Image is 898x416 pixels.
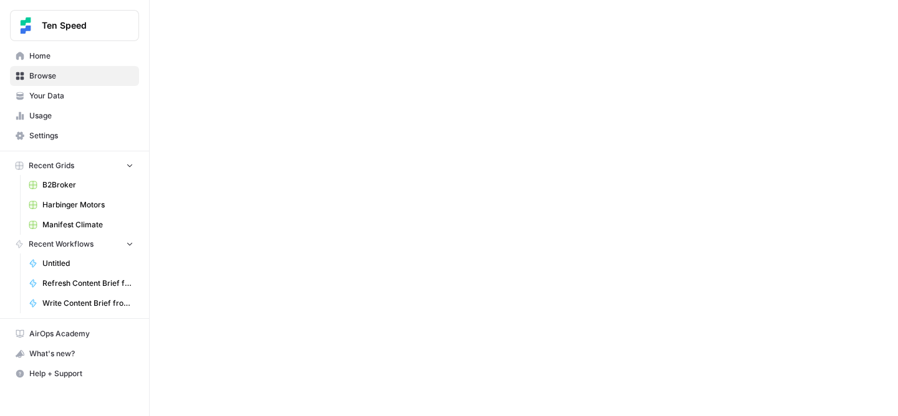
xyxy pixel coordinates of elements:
[29,90,133,102] span: Your Data
[42,219,133,230] span: Manifest Climate
[10,86,139,106] a: Your Data
[29,368,133,379] span: Help + Support
[23,195,139,215] a: Harbinger Motors
[23,215,139,235] a: Manifest Climate
[10,364,139,384] button: Help + Support
[10,324,139,344] a: AirOps Academy
[42,179,133,191] span: B2Broker
[42,298,133,309] span: Write Content Brief from Keyword [DEV]
[23,253,139,273] a: Untitled
[29,70,133,82] span: Browse
[10,10,139,41] button: Workspace: Ten Speed
[14,14,37,37] img: Ten Speed Logo
[29,130,133,141] span: Settings
[23,175,139,195] a: B2Broker
[29,50,133,62] span: Home
[10,235,139,253] button: Recent Workflows
[10,156,139,175] button: Recent Grids
[10,46,139,66] a: Home
[42,258,133,269] span: Untitled
[10,344,139,364] button: What's new?
[11,344,138,363] div: What's new?
[29,110,133,121] span: Usage
[29,328,133,339] span: AirOps Academy
[42,19,117,32] span: Ten Speed
[23,273,139,293] a: Refresh Content Brief from Keyword [DEV]
[42,199,133,210] span: Harbinger Motors
[10,106,139,126] a: Usage
[10,126,139,146] a: Settings
[42,278,133,289] span: Refresh Content Brief from Keyword [DEV]
[29,239,94,250] span: Recent Workflows
[29,160,74,171] span: Recent Grids
[23,293,139,313] a: Write Content Brief from Keyword [DEV]
[10,66,139,86] a: Browse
